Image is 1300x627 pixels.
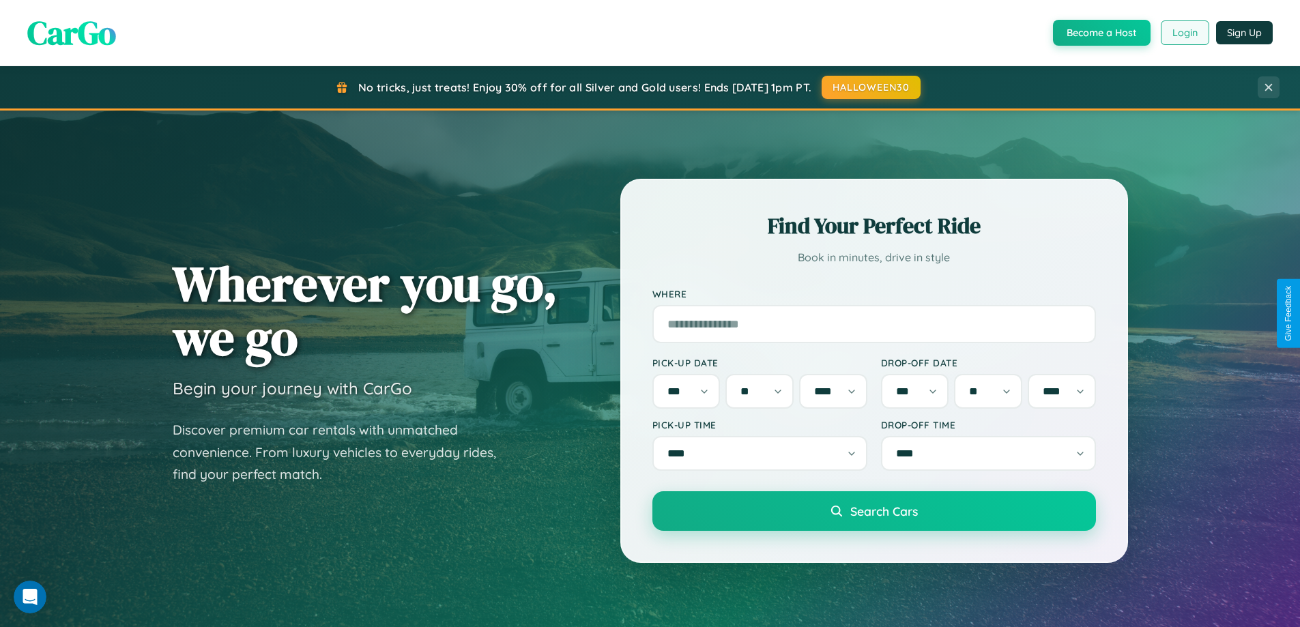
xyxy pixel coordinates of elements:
[1216,21,1273,44] button: Sign Up
[652,288,1096,300] label: Where
[358,81,811,94] span: No tricks, just treats! Enjoy 30% off for all Silver and Gold users! Ends [DATE] 1pm PT.
[173,257,558,364] h1: Wherever you go, we go
[14,581,46,613] iframe: Intercom live chat
[881,419,1096,431] label: Drop-off Time
[652,248,1096,267] p: Book in minutes, drive in style
[822,76,921,99] button: HALLOWEEN30
[1053,20,1151,46] button: Become a Host
[1284,286,1293,341] div: Give Feedback
[27,10,116,55] span: CarGo
[652,419,867,431] label: Pick-up Time
[850,504,918,519] span: Search Cars
[173,419,514,486] p: Discover premium car rentals with unmatched convenience. From luxury vehicles to everyday rides, ...
[173,378,412,398] h3: Begin your journey with CarGo
[652,357,867,368] label: Pick-up Date
[652,211,1096,241] h2: Find Your Perfect Ride
[881,357,1096,368] label: Drop-off Date
[652,491,1096,531] button: Search Cars
[1161,20,1209,45] button: Login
